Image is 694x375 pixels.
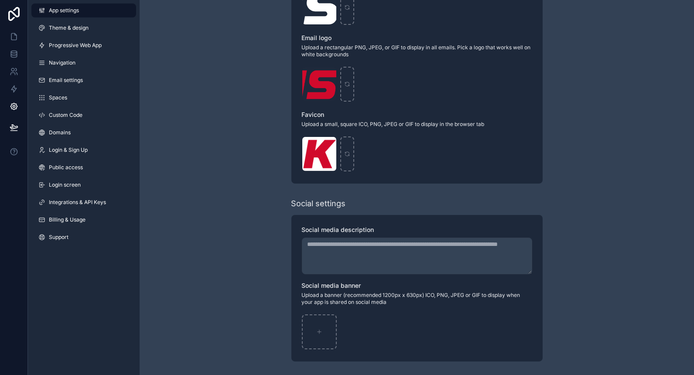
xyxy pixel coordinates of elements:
a: Spaces [31,91,136,105]
a: Email settings [31,73,136,87]
span: Support [49,234,68,241]
span: Social media description [302,226,374,233]
a: Custom Code [31,108,136,122]
span: Email settings [49,77,83,84]
span: Favicon [302,111,325,118]
span: Login screen [49,181,81,188]
span: Domains [49,129,71,136]
span: Navigation [49,59,75,66]
span: App settings [49,7,79,14]
span: Upload a small, square ICO, PNG, JPEG or GIF to display in the browser tab [302,121,532,128]
div: Social settings [291,198,346,210]
a: Support [31,230,136,244]
a: Integrations & API Keys [31,195,136,209]
a: Domains [31,126,136,140]
span: Progressive Web App [49,42,102,49]
span: Upload a rectangular PNG, JPEG, or GIF to display in all emails. Pick a logo that works well on w... [302,44,532,58]
span: Email logo [302,34,332,41]
span: Upload a banner (recommended 1200px x 630px) ICO, PNG, JPEG or GIF to display when your app is sh... [302,292,532,306]
span: Spaces [49,94,67,101]
span: Login & Sign Up [49,147,88,153]
a: Theme & design [31,21,136,35]
span: Custom Code [49,112,82,119]
a: Public access [31,160,136,174]
span: Integrations & API Keys [49,199,106,206]
a: Navigation [31,56,136,70]
a: Login screen [31,178,136,192]
span: Theme & design [49,24,89,31]
span: Billing & Usage [49,216,85,223]
span: Social media banner [302,282,361,289]
span: Public access [49,164,83,171]
a: Billing & Usage [31,213,136,227]
a: Progressive Web App [31,38,136,52]
a: App settings [31,3,136,17]
a: Login & Sign Up [31,143,136,157]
